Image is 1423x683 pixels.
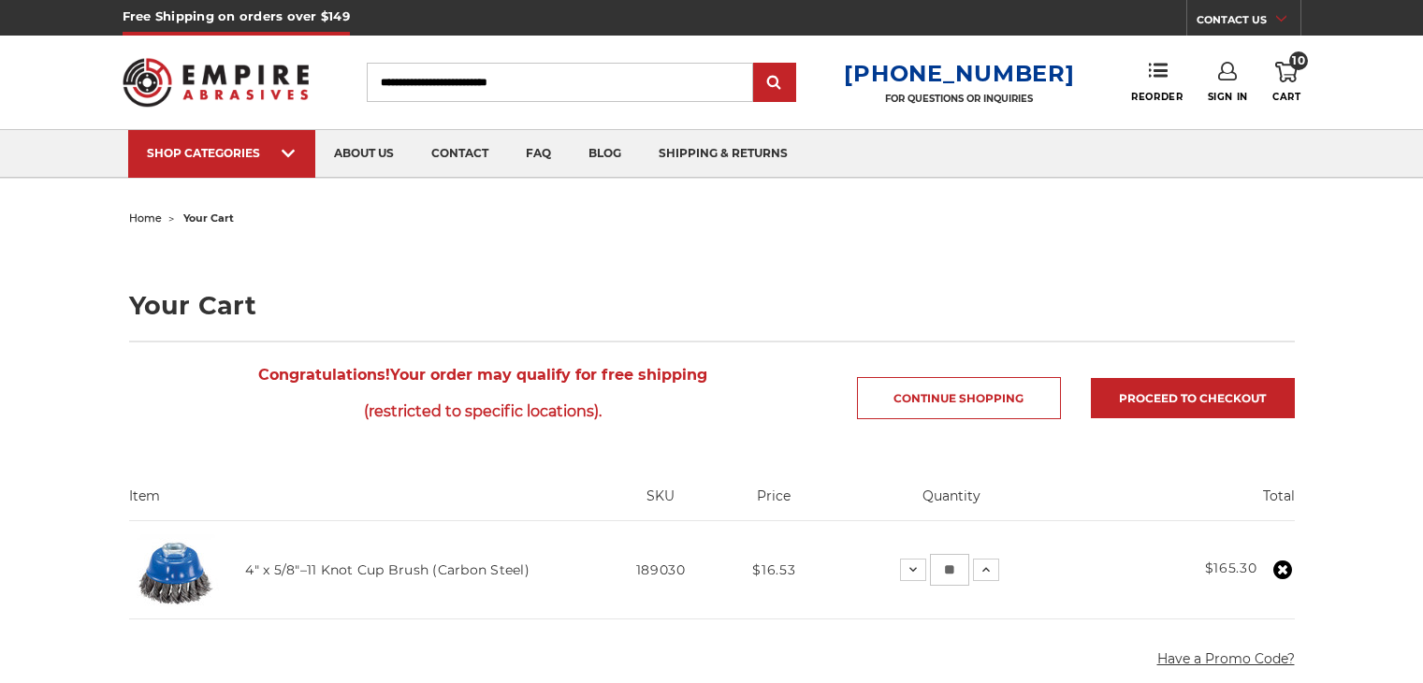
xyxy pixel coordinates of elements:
strong: $165.30 [1205,559,1257,576]
a: Continue Shopping [857,377,1061,419]
input: 4″ x 5/8″–11 Knot Cup Brush (Carbon Steel) Quantity: [930,554,969,586]
input: Submit [756,65,793,102]
p: FOR QUESTIONS OR INQUIRIES [844,93,1074,105]
img: 4″ x 5/8″–11 Knot Cup Brush (Carbon Steel) [129,523,223,617]
span: (restricted to specific locations). [129,393,837,429]
th: SKU [600,487,721,520]
th: Price [721,487,827,520]
a: 10 Cart [1272,62,1300,103]
th: Item [129,487,601,520]
span: Sign In [1208,91,1248,103]
span: your cart [183,211,234,225]
a: faq [507,130,570,178]
span: Reorder [1131,91,1183,103]
img: Empire Abrasives [123,46,310,119]
span: 10 [1289,51,1308,70]
th: Quantity [827,487,1076,520]
span: $16.53 [752,561,795,578]
a: home [129,211,162,225]
a: [PHONE_NUMBER] [844,60,1074,87]
strong: Congratulations! [258,366,390,384]
a: Reorder [1131,62,1183,102]
a: Proceed to checkout [1091,378,1295,418]
span: Your order may qualify for free shipping [129,356,837,429]
a: CONTACT US [1197,9,1300,36]
a: shipping & returns [640,130,806,178]
a: about us [315,130,413,178]
span: Cart [1272,91,1300,103]
button: Have a Promo Code? [1157,649,1295,669]
a: blog [570,130,640,178]
th: Total [1076,487,1295,520]
h1: Your Cart [129,293,1295,318]
div: SHOP CATEGORIES [147,146,297,160]
a: 4″ x 5/8″–11 Knot Cup Brush (Carbon Steel) [245,561,530,578]
a: contact [413,130,507,178]
span: 189030 [636,561,686,578]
